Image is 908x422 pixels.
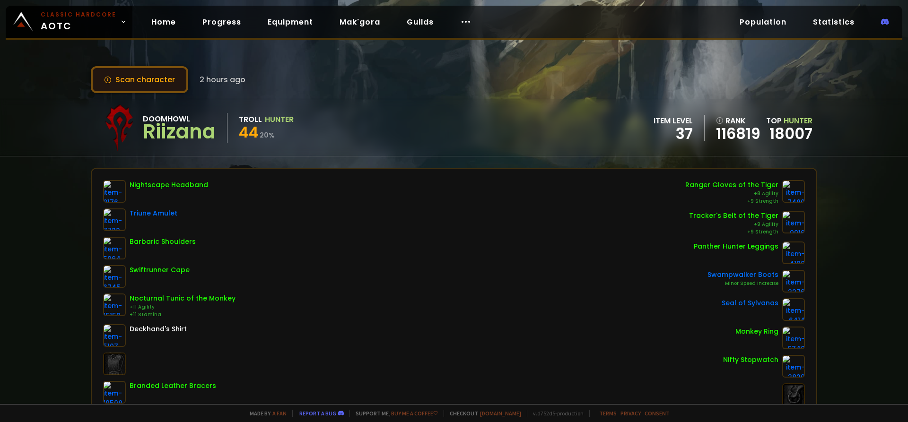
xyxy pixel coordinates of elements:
img: item-2276 [782,270,805,293]
img: item-5964 [103,237,126,259]
a: 116819 [716,127,760,141]
div: Minor Speed Increase [707,280,778,287]
a: Statistics [805,12,862,32]
div: Swampwalker Boots [707,270,778,280]
a: Equipment [260,12,321,32]
img: item-6745 [103,265,126,288]
a: Progress [195,12,249,32]
div: Nifty Stopwatch [723,355,778,365]
div: Riizana [143,125,216,139]
div: item level [654,115,693,127]
div: Doomhowl [143,113,216,125]
a: Population [732,12,794,32]
a: 18007 [769,123,812,144]
a: Buy me a coffee [391,410,438,417]
a: Home [144,12,183,32]
span: Support me, [349,410,438,417]
a: Consent [645,410,670,417]
a: Classic HardcoreAOTC [6,6,132,38]
div: Seal of Sylvanas [722,298,778,308]
span: Made by [244,410,287,417]
div: Deckhand's Shirt [130,324,187,334]
img: item-19508 [103,381,126,404]
a: Guilds [399,12,441,32]
div: +8 Agility [685,190,778,198]
a: Report a bug [299,410,336,417]
div: Triune Amulet [130,208,177,218]
div: 37 [654,127,693,141]
button: Scan character [91,66,188,93]
div: Nightscape Headband [130,180,208,190]
span: AOTC [41,10,116,33]
a: Mak'gora [332,12,388,32]
div: +9 Strength [689,228,778,236]
div: Monkey Ring [735,327,778,336]
div: Nocturnal Tunic of the Monkey [130,293,236,303]
img: item-2820 [782,355,805,378]
img: item-6748 [782,327,805,349]
small: Classic Hardcore [41,10,116,19]
div: Tracker's Belt of the Tiger [689,211,778,221]
img: item-7480 [782,180,805,203]
a: a fan [272,410,287,417]
img: item-4108 [782,241,805,264]
img: item-9916 [782,211,805,233]
div: Panther Hunter Leggings [694,241,778,251]
a: Privacy [620,410,641,417]
img: item-5107 [103,324,126,347]
span: Hunter [784,115,812,126]
span: 44 [239,121,259,143]
div: +9 Strength [685,198,778,205]
img: item-6414 [782,298,805,321]
div: rank [716,115,760,127]
div: Barbaric Shoulders [130,237,196,247]
div: Swiftrunner Cape [130,265,190,275]
span: 2 hours ago [200,74,245,86]
small: 20 % [260,130,275,140]
div: +11 Agility [130,303,236,311]
a: [DOMAIN_NAME] [480,410,521,417]
a: Terms [599,410,617,417]
span: Checkout [444,410,521,417]
div: Top [766,115,812,127]
img: item-8176 [103,180,126,203]
div: Hunter [265,113,294,125]
div: Ranger Gloves of the Tiger [685,180,778,190]
img: item-15159 [103,293,126,316]
div: Troll [239,113,262,125]
div: Branded Leather Bracers [130,381,216,391]
span: v. d752d5 - production [527,410,584,417]
div: +9 Agility [689,221,778,228]
img: item-7722 [103,208,126,231]
div: +11 Stamina [130,311,236,319]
